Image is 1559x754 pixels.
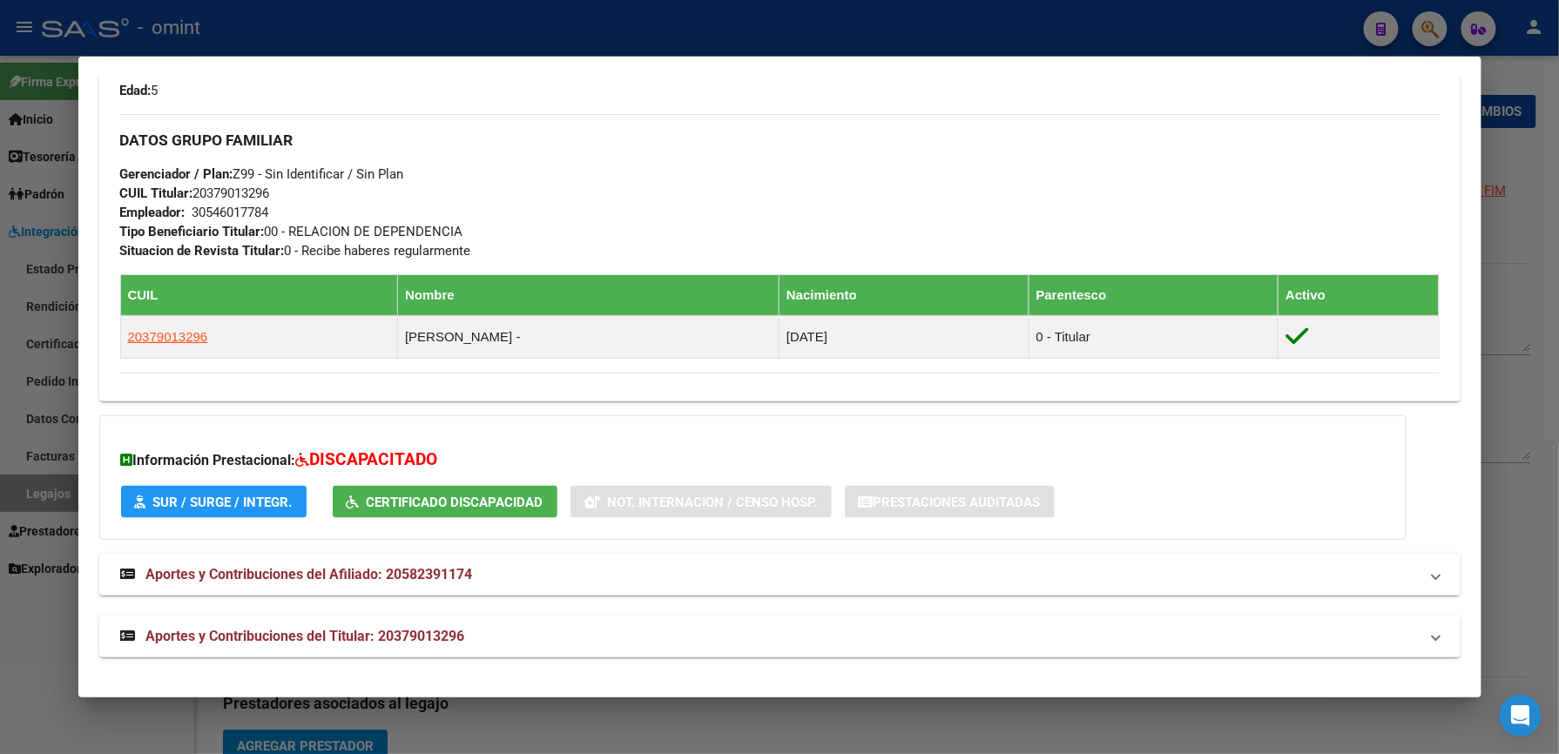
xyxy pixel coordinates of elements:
[570,486,832,518] button: Not. Internacion / Censo Hosp.
[120,243,471,259] span: 0 - Recibe haberes regularmente
[120,243,285,259] strong: Situacion de Revista Titular:
[120,224,463,239] span: 00 - RELACION DE DEPENDENCIA
[99,554,1461,596] mat-expansion-panel-header: Aportes y Contribuciones del Afiliado: 20582391174
[120,185,270,201] span: 20379013296
[120,166,233,182] strong: Gerenciador / Plan:
[99,616,1461,657] mat-expansion-panel-header: Aportes y Contribuciones del Titular: 20379013296
[120,275,398,316] th: CUIL
[121,448,1385,473] h3: Información Prestacional:
[333,486,557,518] button: Certificado Discapacidad
[1029,316,1279,359] td: 0 - Titular
[1279,275,1439,316] th: Activo
[1500,695,1542,737] div: Open Intercom Messenger
[367,495,543,510] span: Certificado Discapacidad
[779,275,1029,316] th: Nacimiento
[192,203,269,222] div: 30546017784
[779,316,1029,359] td: [DATE]
[608,495,818,510] span: Not. Internacion / Censo Hosp.
[146,566,473,582] span: Aportes y Contribuciones del Afiliado: 20582391174
[120,83,152,98] strong: Edad:
[121,486,307,518] button: SUR / SURGE / INTEGR.
[120,166,404,182] span: Z99 - Sin Identificar / Sin Plan
[153,495,293,510] span: SUR / SURGE / INTEGR.
[128,329,208,344] span: 20379013296
[120,131,1440,150] h3: DATOS GRUPO FAMILIAR
[398,275,779,316] th: Nombre
[120,185,193,201] strong: CUIL Titular:
[398,316,779,359] td: [PERSON_NAME] -
[146,628,465,644] span: Aportes y Contribuciones del Titular: 20379013296
[120,83,159,98] span: 5
[874,495,1041,510] span: Prestaciones Auditadas
[120,224,265,239] strong: Tipo Beneficiario Titular:
[120,205,186,220] strong: Empleador:
[310,449,438,469] span: DISCAPACITADO
[845,486,1055,518] button: Prestaciones Auditadas
[1029,275,1279,316] th: Parentesco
